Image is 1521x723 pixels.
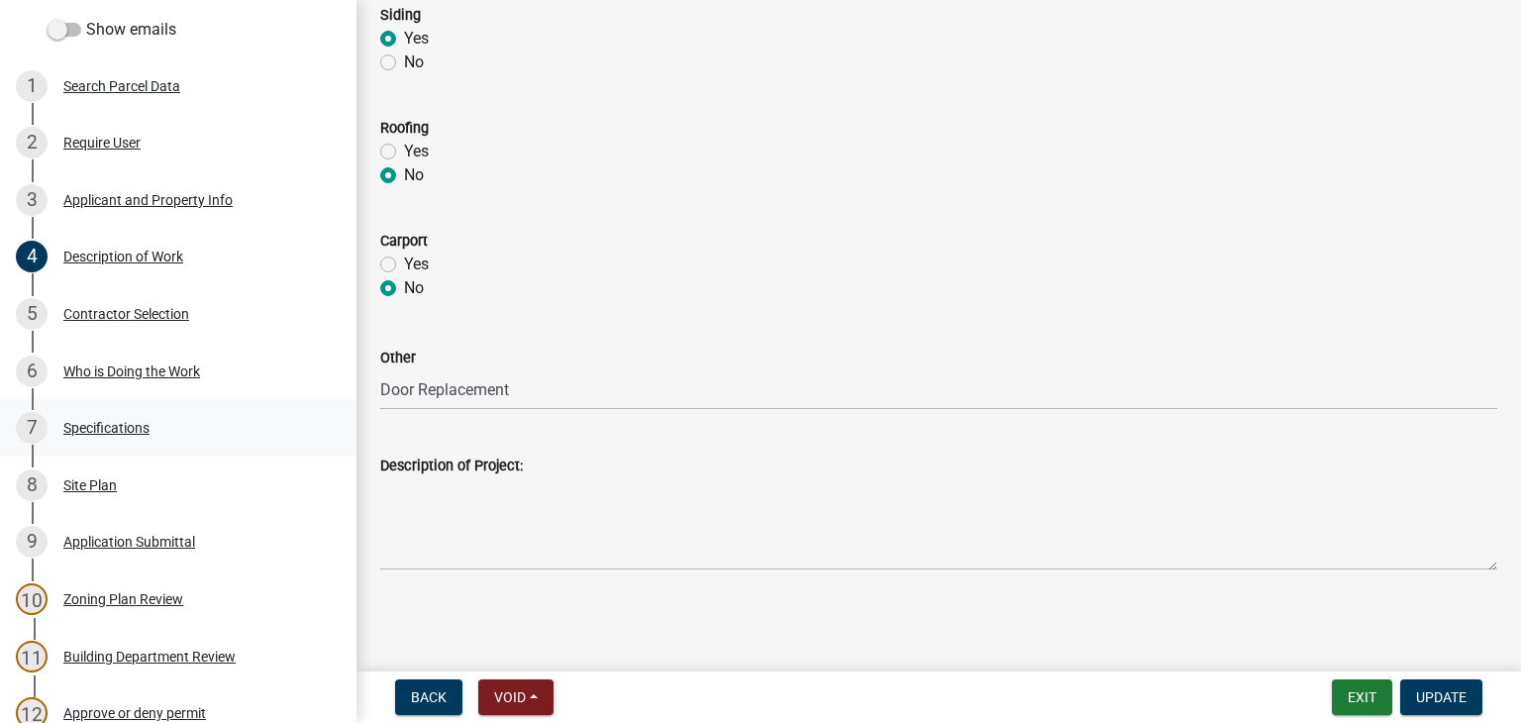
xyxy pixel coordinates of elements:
div: Building Department Review [63,650,236,664]
div: 2 [16,127,48,158]
div: Zoning Plan Review [63,592,183,606]
label: Roofing [380,122,429,136]
div: 9 [16,526,48,558]
div: 11 [16,641,48,672]
div: Specifications [63,421,150,435]
button: Void [478,679,554,715]
div: 7 [16,412,48,444]
label: Show emails [48,18,176,42]
label: Other [380,352,416,365]
span: Void [494,689,526,705]
div: Description of Work [63,250,183,263]
button: Back [395,679,462,715]
label: Description of Project: [380,460,523,473]
div: 6 [16,356,48,387]
div: Approve or deny permit [63,706,206,720]
div: Who is Doing the Work [63,364,200,378]
div: 10 [16,583,48,615]
label: Siding [380,9,421,23]
label: No [404,276,424,300]
label: Yes [404,27,429,51]
div: 4 [16,241,48,272]
button: Exit [1332,679,1392,715]
label: No [404,163,424,187]
div: Contractor Selection [63,307,189,321]
span: Update [1416,689,1467,705]
div: Search Parcel Data [63,79,180,93]
div: Site Plan [63,478,117,492]
div: 3 [16,184,48,216]
div: Require User [63,136,141,150]
div: 1 [16,70,48,102]
div: Applicant and Property Info [63,193,233,207]
label: Yes [404,253,429,276]
label: Carport [380,235,428,249]
div: 8 [16,469,48,501]
div: 5 [16,298,48,330]
div: Application Submittal [63,535,195,549]
button: Update [1400,679,1482,715]
label: Yes [404,140,429,163]
span: Back [411,689,447,705]
label: No [404,51,424,74]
